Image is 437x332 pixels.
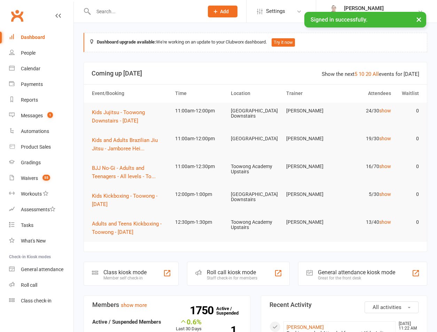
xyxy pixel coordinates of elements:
[228,85,283,102] th: Location
[379,136,391,141] a: show
[84,33,427,52] div: We're working on an update to your Clubworx dashboard.
[379,164,391,169] a: show
[9,202,73,218] a: Assessments
[21,81,43,87] div: Payments
[272,38,295,47] button: Try it now
[91,7,199,16] input: Search...
[92,108,169,125] button: Kids Jujitsu - Toowong Downstairs - [DATE]
[21,298,52,303] div: Class check-in
[395,322,418,331] time: [DATE] 11:22 AM
[21,191,42,197] div: Workouts
[266,3,285,19] span: Settings
[394,103,422,119] td: 0
[9,186,73,202] a: Workouts
[394,131,422,147] td: 0
[172,85,227,102] th: Time
[92,109,145,124] span: Kids Jujitsu - Toowong Downstairs - [DATE]
[121,302,147,308] a: show more
[92,192,169,208] button: Kids Kickboxing - Toowong - [DATE]
[339,158,394,175] td: 16/70
[394,214,422,230] td: 0
[394,85,422,102] th: Waitlist
[339,85,394,102] th: Attendees
[176,318,202,325] div: 0.6%
[228,158,283,180] td: Toowong Academy Upstairs
[92,137,158,152] span: Kids and Adults Brazilian Jiu Jitsu - Jamboree Hei...
[344,11,418,18] div: Martial Arts [GEOGRAPHIC_DATA]
[413,12,425,27] button: ×
[9,30,73,45] a: Dashboard
[172,158,227,175] td: 11:00am-12:30pm
[92,221,162,235] span: Adults and Teens Kickboxing - Toowong - [DATE]
[379,219,391,225] a: show
[228,131,283,147] td: [GEOGRAPHIC_DATA]
[366,71,371,77] a: 20
[92,220,169,236] button: Adults and Teens Kickboxing - Toowong - [DATE]
[228,103,283,125] td: [GEOGRAPHIC_DATA] Downstairs
[9,61,73,77] a: Calendar
[42,175,50,181] span: 55
[283,158,338,175] td: [PERSON_NAME]
[92,319,161,325] strong: Active / Suspended Members
[9,92,73,108] a: Reports
[9,293,73,309] a: Class kiosk mode
[339,186,394,203] td: 5/30
[21,160,41,165] div: Gradings
[9,233,73,249] a: What's New
[365,301,419,313] button: All activities
[311,16,367,23] span: Signed in successfully.
[283,103,338,119] td: [PERSON_NAME]
[318,276,395,280] div: Great for the front desk
[283,131,338,147] td: [PERSON_NAME]
[8,7,26,24] a: Clubworx
[21,222,33,228] div: Tasks
[92,193,157,207] span: Kids Kickboxing - Toowong - [DATE]
[228,214,283,236] td: Toowong Academy Upstairs
[9,108,73,124] a: Messages 1
[172,186,227,203] td: 12:00pm-1:00pm
[359,71,364,77] a: 10
[21,66,40,71] div: Calendar
[21,238,46,244] div: What's New
[21,207,55,212] div: Assessments
[216,301,247,321] a: 1750Active / Suspended
[318,269,395,276] div: General attendance kiosk mode
[283,214,338,230] td: [PERSON_NAME]
[97,39,156,45] strong: Dashboard upgrade available:
[9,171,73,186] a: Waivers 55
[92,70,419,77] h3: Coming up [DATE]
[21,144,51,150] div: Product Sales
[9,124,73,139] a: Automations
[228,186,283,208] td: [GEOGRAPHIC_DATA] Downstairs
[327,5,341,18] img: thumb_image1644660699.png
[172,131,227,147] td: 11:00am-12:00pm
[21,34,45,40] div: Dashboard
[339,103,394,119] td: 24/30
[92,301,242,308] h3: Members
[21,50,36,56] div: People
[287,324,324,330] a: [PERSON_NAME]
[190,305,216,316] strong: 1750
[21,267,63,272] div: General attendance
[394,186,422,203] td: 0
[207,269,257,276] div: Roll call kiosk mode
[270,301,419,308] h3: Recent Activity
[344,5,418,11] div: [PERSON_NAME]
[172,103,227,119] td: 11:00am-12:00pm
[47,112,53,118] span: 1
[373,304,401,310] span: All activities
[92,164,169,181] button: BJJ No-Gi - Adults and Teenagers - All levels - To...
[373,71,379,77] a: All
[21,282,37,288] div: Roll call
[103,276,147,280] div: Member self check-in
[283,85,338,102] th: Trainer
[89,85,172,102] th: Event/Booking
[208,6,237,17] button: Add
[322,70,419,78] div: Show the next events for [DATE]
[283,186,338,203] td: [PERSON_NAME]
[9,77,73,92] a: Payments
[9,139,73,155] a: Product Sales
[21,97,38,103] div: Reports
[9,262,73,277] a: General attendance kiosk mode
[92,165,156,180] span: BJJ No-Gi - Adults and Teenagers - All levels - To...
